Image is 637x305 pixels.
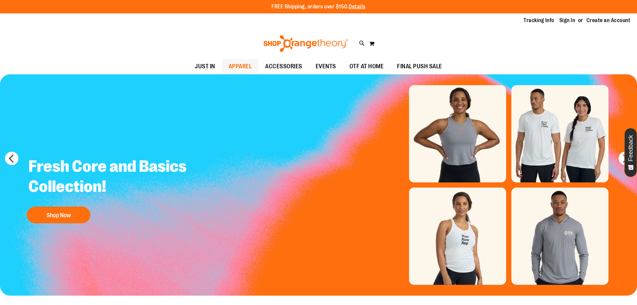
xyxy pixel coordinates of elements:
a: Sign In [559,17,575,24]
a: Details [349,4,366,10]
h2: Fresh Core and Basics Collection! [23,151,202,203]
button: Feedback - Show survey [624,128,637,177]
span: ACCESSORIES [265,59,302,74]
p: FREE Shipping, orders over $150. [271,3,366,11]
a: JUST IN [188,59,222,74]
button: next [619,152,632,165]
a: Create an Account [586,17,631,24]
img: Shop Orangetheory [262,35,349,52]
span: FINAL PUSH SALE [397,59,442,74]
span: APPAREL [229,59,252,74]
button: prev [5,152,18,165]
span: JUST IN [195,59,215,74]
a: APPAREL [222,59,259,74]
span: OTF AT HOME [349,59,384,74]
button: Shop Now [27,207,90,223]
a: Fresh Core and Basics Collection! Shop Now [23,151,202,227]
a: Tracking Info [524,17,554,24]
a: FINAL PUSH SALE [390,59,449,74]
a: ACCESSORIES [258,59,309,74]
span: EVENTS [316,59,336,74]
a: EVENTS [309,59,343,74]
span: Feedback [628,135,634,161]
a: OTF AT HOME [343,59,391,74]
